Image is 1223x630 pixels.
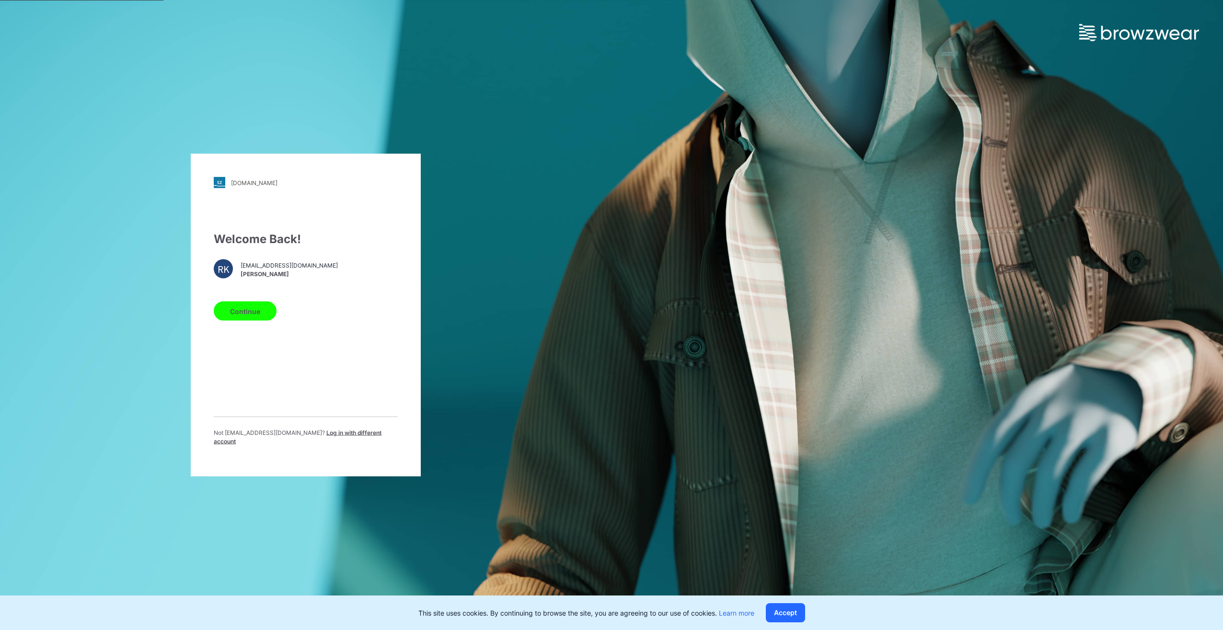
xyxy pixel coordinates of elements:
p: This site uses cookies. By continuing to browse the site, you are agreeing to our use of cookies. [418,608,754,618]
div: Welcome Back! [214,231,398,248]
div: [DOMAIN_NAME] [231,179,277,186]
span: [EMAIL_ADDRESS][DOMAIN_NAME] [241,261,338,269]
button: Continue [214,302,277,321]
img: stylezone-logo.562084cfcfab977791bfbf7441f1a819.svg [214,177,225,188]
a: [DOMAIN_NAME] [214,177,398,188]
a: Learn more [719,609,754,617]
p: Not [EMAIL_ADDRESS][DOMAIN_NAME] ? [214,429,398,446]
img: browzwear-logo.e42bd6dac1945053ebaf764b6aa21510.svg [1079,24,1199,41]
div: RK [214,259,233,279]
span: [PERSON_NAME] [241,269,338,278]
button: Accept [766,603,805,622]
